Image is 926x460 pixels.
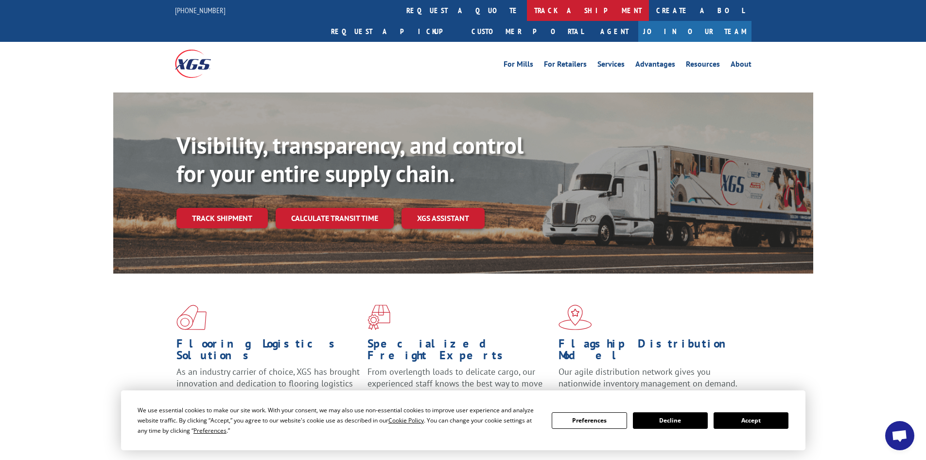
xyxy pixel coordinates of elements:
[597,60,625,71] a: Services
[552,412,627,429] button: Preferences
[367,366,551,409] p: From overlength loads to delicate cargo, our experienced staff knows the best way to move your fr...
[175,5,226,15] a: [PHONE_NUMBER]
[324,21,464,42] a: Request a pickup
[388,416,424,424] span: Cookie Policy
[176,366,360,401] span: As an industry carrier of choice, XGS has brought innovation and dedication to flooring logistics...
[176,130,524,188] b: Visibility, transparency, and control for your entire supply chain.
[121,390,805,450] div: Cookie Consent Prompt
[638,21,751,42] a: Join Our Team
[367,338,551,366] h1: Specialized Freight Experts
[193,426,227,435] span: Preferences
[504,60,533,71] a: For Mills
[714,412,788,429] button: Accept
[686,60,720,71] a: Resources
[731,60,751,71] a: About
[138,405,540,436] div: We use essential cookies to make our site work. With your consent, we may also use non-essential ...
[591,21,638,42] a: Agent
[176,208,268,228] a: Track shipment
[559,305,592,330] img: xgs-icon-flagship-distribution-model-red
[276,208,394,229] a: Calculate transit time
[544,60,587,71] a: For Retailers
[176,305,207,330] img: xgs-icon-total-supply-chain-intelligence-red
[633,412,708,429] button: Decline
[559,338,742,366] h1: Flagship Distribution Model
[367,305,390,330] img: xgs-icon-focused-on-flooring-red
[402,208,485,229] a: XGS ASSISTANT
[176,338,360,366] h1: Flooring Logistics Solutions
[885,421,914,450] div: Open chat
[635,60,675,71] a: Advantages
[559,366,737,389] span: Our agile distribution network gives you nationwide inventory management on demand.
[464,21,591,42] a: Customer Portal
